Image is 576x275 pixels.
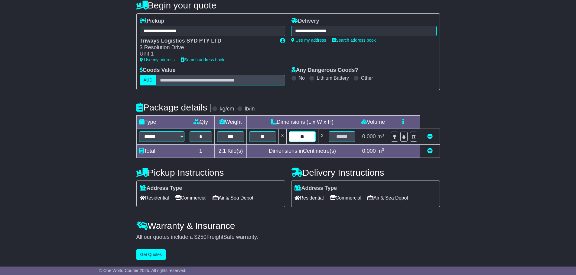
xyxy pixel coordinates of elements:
td: Volume [358,116,388,129]
label: Address Type [140,185,182,192]
span: Residential [140,193,169,203]
label: kg/cm [220,106,234,112]
span: 0.000 [362,133,376,139]
a: Add new item [427,148,433,154]
div: Unit 1 [140,51,274,57]
h4: Package details | [136,102,212,112]
span: m [377,133,384,139]
td: Dimensions in Centimetre(s) [247,145,358,158]
div: Triways Logistics SYD PTY LTD [140,38,274,44]
label: Goods Value [140,67,176,74]
a: Use my address [291,38,326,43]
td: Total [136,145,187,158]
span: Residential [295,193,324,203]
h4: Warranty & Insurance [136,221,440,231]
h4: Delivery Instructions [291,168,440,177]
label: Other [361,75,373,81]
span: 0.000 [362,148,376,154]
button: Get Quotes [136,249,166,260]
label: No [299,75,305,81]
a: Search address book [181,57,224,62]
a: Use my address [140,57,175,62]
span: Commercial [330,193,361,203]
span: Air & Sea Depot [367,193,408,203]
sup: 3 [382,133,384,137]
td: Type [136,116,187,129]
span: 2.1 [218,148,226,154]
td: x [318,129,326,145]
td: Kilo(s) [215,145,247,158]
label: Lithium Battery [317,75,349,81]
span: © One World Courier 2025. All rights reserved. [99,268,187,273]
td: 1 [187,145,215,158]
a: Search address book [332,38,376,43]
td: Weight [215,116,247,129]
label: Any Dangerous Goods? [291,67,358,74]
a: Remove this item [427,133,433,139]
div: All our quotes include a $ FreightSafe warranty. [136,234,440,241]
span: Commercial [175,193,207,203]
h4: Begin your quote [136,0,440,10]
span: Air & Sea Depot [213,193,253,203]
span: 250 [197,234,207,240]
td: Qty [187,116,215,129]
span: m [377,148,384,154]
td: Dimensions (L x W x H) [247,116,358,129]
td: x [278,129,286,145]
label: lb/in [245,106,255,112]
label: Address Type [295,185,337,192]
h4: Pickup Instructions [136,168,285,177]
label: AUD [140,75,157,85]
label: Delivery [291,18,319,24]
sup: 3 [382,147,384,152]
label: Pickup [140,18,164,24]
div: 3 Resolution Drive [140,44,274,51]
